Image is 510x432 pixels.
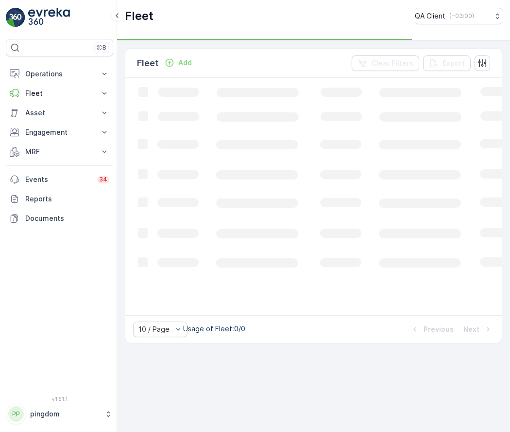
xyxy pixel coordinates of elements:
[25,69,94,79] p: Operations
[28,8,70,27] img: logo_light-DOdMpM7g.png
[442,58,465,68] p: Export
[415,8,502,24] button: QA Client(+03:00)
[25,175,91,184] p: Events
[6,142,113,162] button: MRF
[25,108,94,118] p: Asset
[6,209,113,228] a: Documents
[161,57,196,69] button: Add
[6,396,113,402] span: v 1.51.1
[99,176,107,183] p: 34
[25,147,94,157] p: MRF
[463,324,479,334] p: Next
[178,58,192,68] p: Add
[25,194,109,204] p: Reports
[25,214,109,223] p: Documents
[6,64,113,84] button: Operations
[424,324,454,334] p: Previous
[137,56,159,70] p: Fleet
[25,127,94,137] p: Engagement
[183,324,245,334] p: Usage of Fleet : 0/0
[462,324,494,335] button: Next
[6,84,113,103] button: Fleet
[371,58,413,68] p: Clear Filters
[409,324,455,335] button: Previous
[6,170,113,189] a: Events34
[6,103,113,123] button: Asset
[6,404,113,424] button: PPpingdom
[125,8,153,24] p: Fleet
[6,8,25,27] img: logo
[25,89,94,98] p: Fleet
[423,55,471,71] button: Export
[6,123,113,142] button: Engagement
[8,406,24,422] div: PP
[97,44,106,52] p: ⌘B
[30,409,100,419] p: pingdom
[415,11,445,21] p: QA Client
[6,189,113,209] a: Reports
[352,55,419,71] button: Clear Filters
[449,12,474,20] p: ( +03:00 )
